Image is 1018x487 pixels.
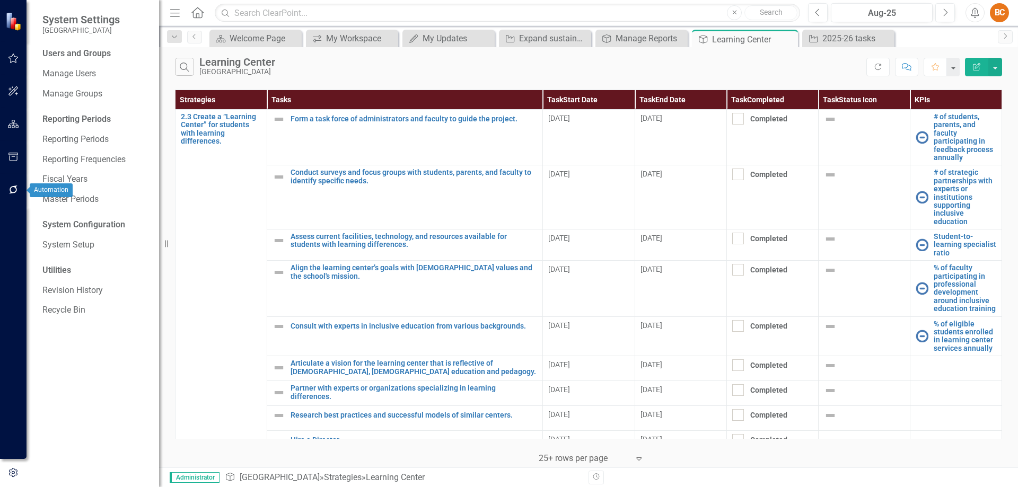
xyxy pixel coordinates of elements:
[548,360,570,369] span: [DATE]
[916,191,928,203] img: No Information
[934,320,996,353] a: % of eligible students enrolled in learning center services annually
[267,110,543,165] td: Double-Click to Edit Right Click for Context Menu
[273,361,285,374] img: Not Defined
[273,266,285,279] img: Not Defined
[199,56,275,68] div: Learning Center
[543,110,635,165] td: Double-Click to Edit
[760,8,783,16] span: Search
[548,435,570,444] span: [DATE]
[934,233,996,257] a: Student-to-learning specialist ratio
[291,233,537,249] a: Assess current facilities, technology, and resources available for students with learning differe...
[824,233,837,245] img: Not Defined
[818,165,910,229] td: Double-Click to Edit
[291,411,537,419] a: Research best practices and successful models of similar centers.
[42,113,148,126] div: Reporting Periods
[548,170,570,178] span: [DATE]
[934,169,996,226] a: # of strategic partnerships with experts or institutions supporting inclusive education
[824,113,837,126] img: Not Defined
[543,431,635,456] td: Double-Click to Edit
[309,32,396,45] a: My Workspace
[635,381,726,406] td: Double-Click to Edit
[42,13,120,26] span: System Settings
[640,410,662,419] span: [DATE]
[910,261,1002,316] td: Double-Click to Edit Right Click for Context Menu
[640,321,662,330] span: [DATE]
[635,110,726,165] td: Double-Click to Edit
[910,110,1002,165] td: Double-Click to Edit Right Click for Context Menu
[726,316,818,356] td: Double-Click to Edit
[42,285,148,297] a: Revision History
[824,264,837,277] img: Not Defined
[181,113,261,146] a: 2.3 Create a “Learning Center” for students with learning differences.
[267,356,543,381] td: Double-Click to Edit Right Click for Context Menu
[934,113,996,162] a: # of students, parents, and faculty participating in feedback process annually
[635,229,726,261] td: Double-Click to Edit
[230,32,299,45] div: Welcome Page
[326,32,396,45] div: My Workspace
[240,472,320,482] a: [GEOGRAPHIC_DATA]
[818,381,910,406] td: Double-Click to Edit
[273,434,285,447] img: Not Defined
[598,32,685,45] a: Manage Reports
[5,12,24,31] img: ClearPoint Strategy
[726,356,818,381] td: Double-Click to Edit
[635,261,726,316] td: Double-Click to Edit
[267,316,543,356] td: Double-Click to Edit Right Click for Context Menu
[543,261,635,316] td: Double-Click to Edit
[990,3,1009,22] button: BC
[543,229,635,261] td: Double-Click to Edit
[42,219,148,231] div: System Configuration
[366,472,425,482] div: Learning Center
[543,316,635,356] td: Double-Click to Edit
[42,134,148,146] a: Reporting Periods
[543,381,635,406] td: Double-Click to Edit
[273,320,285,333] img: Not Defined
[42,88,148,100] a: Manage Groups
[635,406,726,431] td: Double-Click to Edit
[42,193,148,206] a: Master Periods
[267,229,543,261] td: Double-Click to Edit Right Click for Context Menu
[818,406,910,431] td: Double-Click to Edit
[916,238,928,251] img: No Information
[519,32,589,45] div: Expand sustainability initiatives, including student-led projects.
[42,48,148,60] div: Users and Groups
[824,434,837,447] img: Not Defined
[726,229,818,261] td: Double-Click to Edit
[818,110,910,165] td: Double-Click to Edit
[910,165,1002,229] td: Double-Click to Edit Right Click for Context Menu
[273,171,285,183] img: Not Defined
[635,316,726,356] td: Double-Click to Edit
[267,431,543,456] td: Double-Click to Edit Right Click for Context Menu
[548,321,570,330] span: [DATE]
[267,165,543,229] td: Double-Click to Edit Right Click for Context Menu
[726,406,818,431] td: Double-Click to Edit
[273,234,285,247] img: Not Defined
[42,154,148,166] a: Reporting Frequencies
[824,169,837,181] img: Not Defined
[273,113,285,126] img: Not Defined
[726,431,818,456] td: Double-Click to Edit
[267,406,543,431] td: Double-Click to Edit Right Click for Context Menu
[640,385,662,394] span: [DATE]
[824,320,837,333] img: Not Defined
[42,304,148,316] a: Recycle Bin
[543,356,635,381] td: Double-Click to Edit
[640,435,662,444] span: [DATE]
[640,265,662,273] span: [DATE]
[831,3,933,22] button: Aug-25
[616,32,685,45] div: Manage Reports
[818,229,910,261] td: Double-Click to Edit
[42,264,148,277] div: Utilities
[42,173,148,185] a: Fiscal Years
[267,261,543,316] td: Double-Click to Edit Right Click for Context Menu
[170,472,220,483] span: Administrator
[916,282,928,295] img: No Information
[548,114,570,122] span: [DATE]
[291,359,537,376] a: Articulate a vision for the learning center that is reflective of [DEMOGRAPHIC_DATA], [DEMOGRAPHI...
[225,472,581,484] div: » »
[423,32,492,45] div: My Updates
[42,68,148,80] a: Manage Users
[548,385,570,394] span: [DATE]
[548,265,570,273] span: [DATE]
